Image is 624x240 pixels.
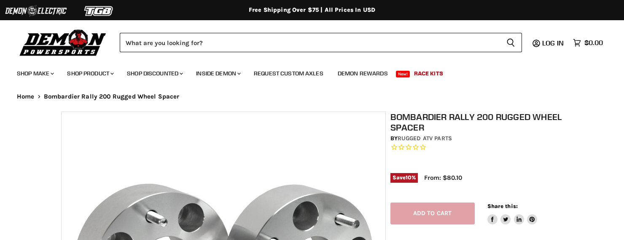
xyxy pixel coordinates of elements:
input: Search [120,33,500,52]
a: Shop Make [11,65,59,82]
span: Bombardier Rally 200 Rugged Wheel Spacer [44,93,180,100]
span: Share this: [487,203,518,209]
span: Rated 0.0 out of 5 stars 0 reviews [390,143,568,152]
aside: Share this: [487,203,538,225]
a: $0.00 [569,37,607,49]
a: Log in [538,39,569,47]
a: Race Kits [408,65,449,82]
span: $0.00 [584,39,603,47]
button: Search [500,33,522,52]
div: by [390,134,568,143]
a: Rugged ATV Parts [398,135,452,142]
span: 10 [406,174,412,181]
span: From: $80.10 [424,174,462,181]
img: TGB Logo 2 [67,3,131,19]
a: Shop Product [61,65,119,82]
a: Inside Demon [190,65,246,82]
span: New! [396,71,410,77]
span: Save % [390,173,418,182]
span: Log in [542,39,564,47]
img: Demon Powersports [17,27,109,57]
ul: Main menu [11,61,601,82]
a: Shop Discounted [121,65,188,82]
a: Home [17,93,35,100]
a: Demon Rewards [331,65,394,82]
form: Product [120,33,522,52]
h1: Bombardier Rally 200 Rugged Wheel Spacer [390,112,568,133]
a: Request Custom Axles [247,65,330,82]
img: Demon Electric Logo 2 [4,3,67,19]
